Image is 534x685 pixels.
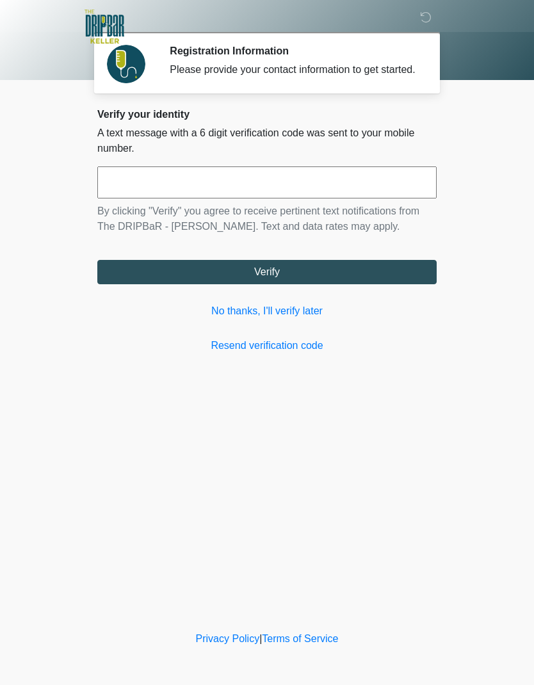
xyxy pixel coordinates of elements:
button: Verify [97,260,437,284]
img: The DRIPBaR - Keller Logo [85,10,124,44]
a: | [259,633,262,644]
p: A text message with a 6 digit verification code was sent to your mobile number. [97,125,437,156]
a: Terms of Service [262,633,338,644]
h2: Verify your identity [97,108,437,120]
a: No thanks, I'll verify later [97,303,437,319]
div: Please provide your contact information to get started. [170,62,417,77]
p: By clicking "Verify" you agree to receive pertinent text notifications from The DRIPBaR - [PERSON... [97,204,437,234]
a: Privacy Policy [196,633,260,644]
a: Resend verification code [97,338,437,353]
img: Agent Avatar [107,45,145,83]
